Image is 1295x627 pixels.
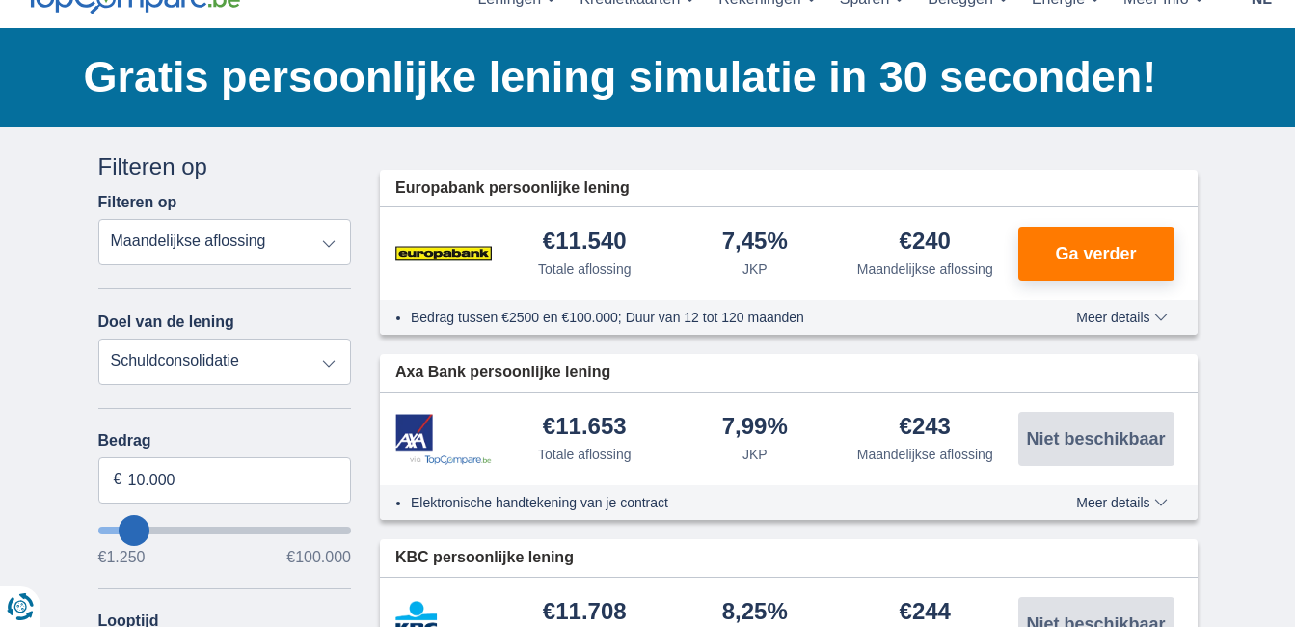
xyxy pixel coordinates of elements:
[395,230,492,278] img: product.pl.alt Europabank
[857,445,993,464] div: Maandelijkse aflossing
[722,415,788,441] div: 7,99%
[98,194,177,211] label: Filteren op
[742,259,768,279] div: JKP
[543,230,627,256] div: €11.540
[98,150,352,183] div: Filteren op
[722,600,788,626] div: 8,25%
[1076,311,1167,324] span: Meer details
[98,527,352,534] input: wantToBorrow
[857,259,993,279] div: Maandelijkse aflossing
[1055,245,1136,262] span: Ga verder
[538,445,632,464] div: Totale aflossing
[286,550,351,565] span: €100.000
[543,600,627,626] div: €11.708
[98,313,234,331] label: Doel van de lening
[900,600,951,626] div: €244
[395,362,610,384] span: Axa Bank persoonlijke lening
[742,445,768,464] div: JKP
[395,547,574,569] span: KBC persoonlijke lening
[411,308,1006,327] li: Bedrag tussen €2500 en €100.000; Duur van 12 tot 120 maanden
[395,177,630,200] span: Europabank persoonlijke lening
[98,432,352,450] label: Bedrag
[1062,310,1181,325] button: Meer details
[1018,227,1174,281] button: Ga verder
[98,550,146,565] span: €1.250
[543,415,627,441] div: €11.653
[1018,412,1174,466] button: Niet beschikbaar
[114,469,122,491] span: €
[395,414,492,465] img: product.pl.alt Axa Bank
[722,230,788,256] div: 7,45%
[411,493,1006,512] li: Elektronische handtekening van je contract
[1076,496,1167,509] span: Meer details
[538,259,632,279] div: Totale aflossing
[84,47,1198,107] h1: Gratis persoonlijke lening simulatie in 30 seconden!
[1026,430,1165,448] span: Niet beschikbaar
[1062,495,1181,510] button: Meer details
[900,230,951,256] div: €240
[900,415,951,441] div: €243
